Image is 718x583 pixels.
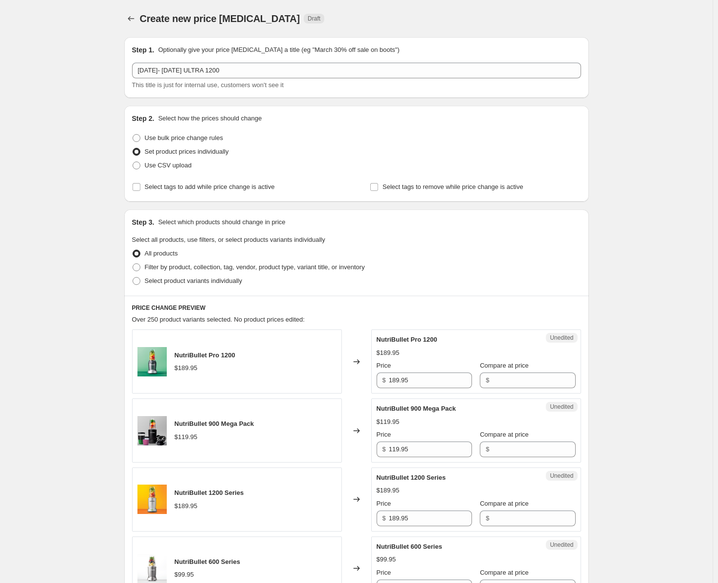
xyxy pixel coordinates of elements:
div: $189.95 [377,348,400,358]
span: NutriBullet Pro 1200 [377,336,437,343]
span: Unedited [550,334,573,342]
span: $ [486,445,489,453]
input: 30% off holiday sale [132,63,581,78]
img: Untitleddesign_1_80x.png [137,554,167,583]
span: NutriBullet 600 Series [175,558,240,565]
span: Set product prices individually [145,148,229,155]
h6: PRICE CHANGE PREVIEW [132,304,581,312]
span: $ [382,445,386,453]
div: $189.95 [377,486,400,495]
img: Untitleddesign_4_80x.png [137,347,167,376]
h2: Step 3. [132,217,155,227]
span: NutriBullet 600 Series [377,543,442,550]
span: Filter by product, collection, tag, vendor, product type, variant title, or inventory [145,263,365,271]
span: NutriBullet 900 Mega Pack [377,405,456,412]
span: Price [377,569,391,576]
span: This title is just for internal use, customers won't see it [132,81,284,89]
span: Use bulk price change rules [145,134,223,141]
span: Select product variants individually [145,277,242,284]
div: $119.95 [175,432,198,442]
span: Unedited [550,472,573,480]
span: Create new price [MEDICAL_DATA] [140,13,300,24]
span: Compare at price [480,569,529,576]
p: Select which products should change in price [158,217,285,227]
span: NutriBullet 1200 Series [175,489,244,496]
div: $99.95 [377,555,396,564]
span: Unedited [550,541,573,549]
p: Optionally give your price [MEDICAL_DATA] a title (eg "March 30% off sale on boots") [158,45,399,55]
span: $ [486,376,489,384]
span: Unedited [550,403,573,411]
span: All products [145,250,178,257]
span: Draft [308,15,320,23]
img: mega_pack_website4_80x.png [137,416,167,445]
div: $99.95 [175,570,194,580]
span: NutriBullet Pro 1200 [175,351,235,359]
span: Price [377,362,391,369]
span: Price [377,500,391,507]
span: NutriBullet 1200 Series [377,474,446,481]
span: $ [382,376,386,384]
span: Compare at price [480,500,529,507]
span: Compare at price [480,362,529,369]
h2: Step 2. [132,114,155,123]
div: $189.95 [175,501,198,511]
p: Select how the prices should change [158,114,262,123]
span: Use CSV upload [145,162,192,169]
span: $ [382,514,386,522]
span: Price [377,431,391,438]
img: NB_1200Series_Hero_2000x2000_3a552d22-5044-4832-addf-dc4c4a715bf8_80x.jpg [137,485,167,514]
div: $119.95 [377,417,400,427]
span: Select all products, use filters, or select products variants individually [132,236,325,243]
button: Price change jobs [124,12,138,25]
span: Over 250 product variants selected. No product prices edited: [132,316,305,323]
span: $ [486,514,489,522]
h2: Step 1. [132,45,155,55]
div: $189.95 [175,363,198,373]
span: Select tags to add while price change is active [145,183,275,190]
span: NutriBullet 900 Mega Pack [175,420,254,427]
span: Compare at price [480,431,529,438]
span: Select tags to remove while price change is active [382,183,523,190]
